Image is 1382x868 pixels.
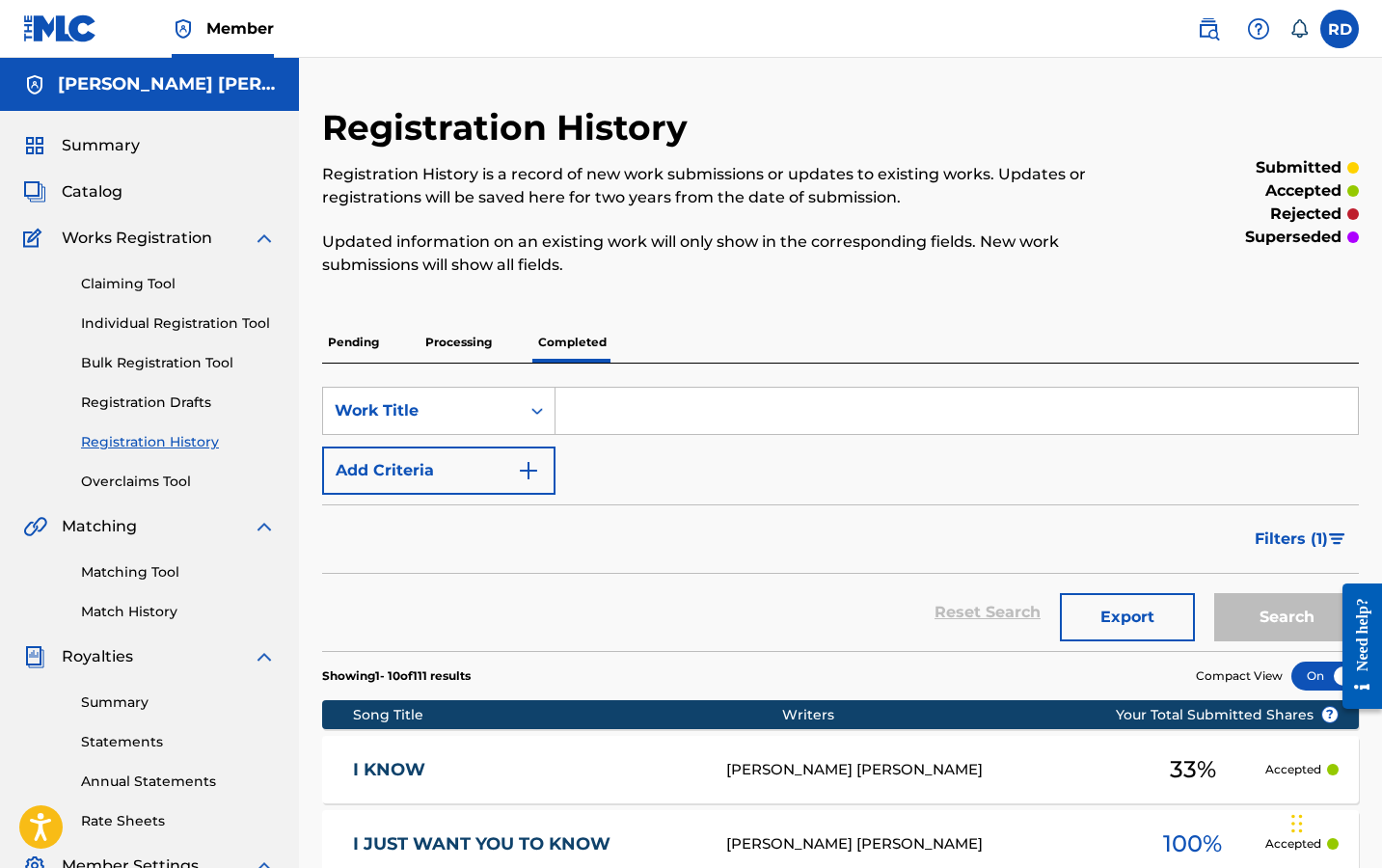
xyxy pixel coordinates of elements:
iframe: Chat Widget [1286,775,1382,868]
div: Song Title [353,705,782,725]
div: Help [1239,10,1278,48]
img: Accounts [23,73,46,96]
p: Accepted [1265,835,1321,853]
img: MLC Logo [23,14,97,42]
p: Registration History is a record of new work submissions or updates to existing works. Updates or... [322,163,1121,209]
span: ? [1322,707,1338,722]
a: SummarySummary [23,134,140,157]
p: Processing [420,322,498,363]
a: Registration Drafts [81,393,276,413]
a: Summary [81,692,276,713]
img: 9d2ae6d4665cec9f34b9.svg [517,459,540,482]
span: Filters ( 1 ) [1255,528,1328,551]
img: Works Registration [23,227,48,250]
img: Top Rightsholder [172,17,195,41]
p: Completed [532,322,612,363]
a: Registration History [81,432,276,452]
a: Overclaims Tool [81,472,276,492]
div: [PERSON_NAME] [PERSON_NAME] [726,833,1121,855]
div: Writers [782,705,1177,725]
img: expand [253,227,276,250]
h5: Rommel Alexander Donald [58,73,276,95]
img: Royalties [23,645,46,668]
img: expand [253,645,276,668]
p: accepted [1265,179,1341,203]
button: Export [1060,593,1195,641]
span: 33 % [1170,752,1216,787]
a: Rate Sheets [81,811,276,831]
a: I JUST WANT YOU TO KNOW [353,833,700,855]
img: help [1247,17,1270,41]
span: 100 % [1163,827,1222,861]
span: Compact View [1196,667,1283,685]
a: Bulk Registration Tool [81,353,276,373]
p: rejected [1270,203,1341,226]
form: Search Form [322,387,1359,651]
a: CatalogCatalog [23,180,122,203]
span: Catalog [62,180,122,203]
h2: Registration History [322,106,697,149]
span: Royalties [62,645,133,668]
img: filter [1329,533,1345,545]
img: expand [253,515,276,538]
p: Accepted [1265,761,1321,778]
div: [PERSON_NAME] [PERSON_NAME] [726,759,1121,781]
div: User Menu [1320,10,1359,48]
img: Summary [23,134,46,157]
p: submitted [1256,156,1341,179]
span: Works Registration [62,227,212,250]
img: Catalog [23,180,46,203]
button: Filters (1) [1243,515,1359,563]
img: search [1197,17,1220,41]
a: Individual Registration Tool [81,313,276,334]
a: Match History [81,602,276,622]
div: Drag [1291,795,1303,853]
span: Matching [62,515,137,538]
a: I KNOW [353,759,700,781]
p: superseded [1245,226,1341,249]
div: Work Title [335,399,508,422]
div: Notifications [1289,19,1309,39]
p: Updated information on an existing work will only show in the corresponding fields. New work subm... [322,231,1121,277]
a: Statements [81,732,276,752]
span: Summary [62,134,140,157]
a: Matching Tool [81,562,276,583]
button: Add Criteria [322,447,556,495]
span: Member [206,17,274,40]
span: Your Total Submitted Shares [1116,705,1339,725]
a: Claiming Tool [81,274,276,294]
p: Showing 1 - 10 of 111 results [322,667,471,685]
a: Public Search [1189,10,1228,48]
iframe: Resource Center [1328,567,1382,726]
p: Pending [322,322,385,363]
img: Matching [23,515,47,538]
a: Annual Statements [81,772,276,792]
